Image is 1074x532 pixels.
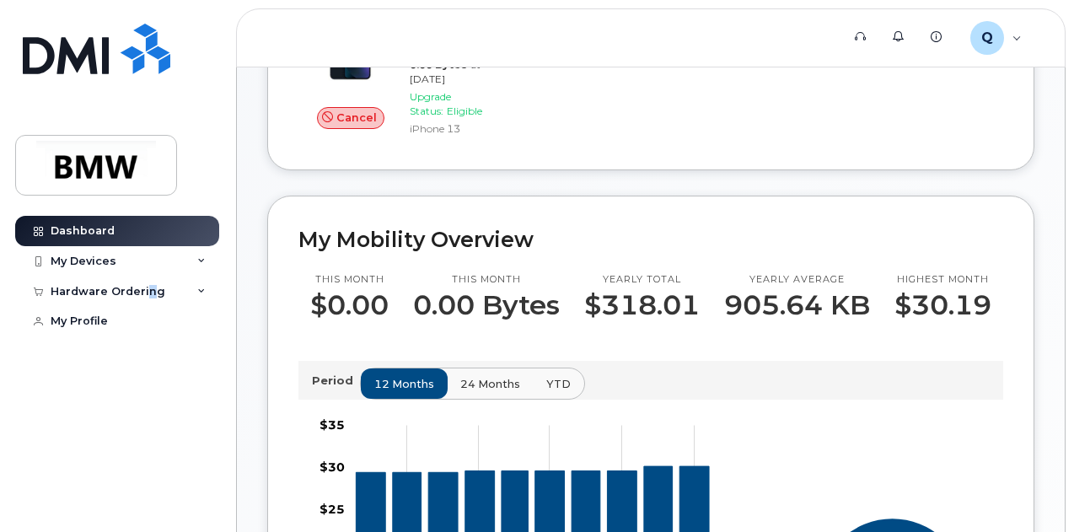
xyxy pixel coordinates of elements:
[894,273,991,287] p: Highest month
[320,502,345,517] tspan: $25
[410,90,451,117] span: Upgrade Status:
[413,273,560,287] p: This month
[584,273,700,287] p: Yearly total
[310,273,389,287] p: This month
[312,373,360,389] p: Period
[298,4,520,139] a: Cancel[PERSON_NAME][PHONE_NUMBER]Carrier: T-Mobile0.00 Bytesat [DATE]Upgrade Status:EligibleiPhon...
[336,110,377,126] span: Cancel
[894,290,991,320] p: $30.19
[1001,459,1061,519] iframe: Messenger Launcher
[447,105,482,117] span: Eligible
[320,417,345,433] tspan: $35
[410,58,467,71] span: 0.00 Bytes
[320,459,345,475] tspan: $30
[546,376,571,392] span: YTD
[584,290,700,320] p: $318.01
[959,21,1034,55] div: QTC4481
[460,376,520,392] span: 24 months
[298,227,1003,252] h2: My Mobility Overview
[981,28,993,48] span: Q
[413,290,560,320] p: 0.00 Bytes
[310,290,389,320] p: $0.00
[410,58,481,85] span: at [DATE]
[724,290,870,320] p: 905.64 KB
[724,273,870,287] p: Yearly average
[410,121,513,136] div: iPhone 13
